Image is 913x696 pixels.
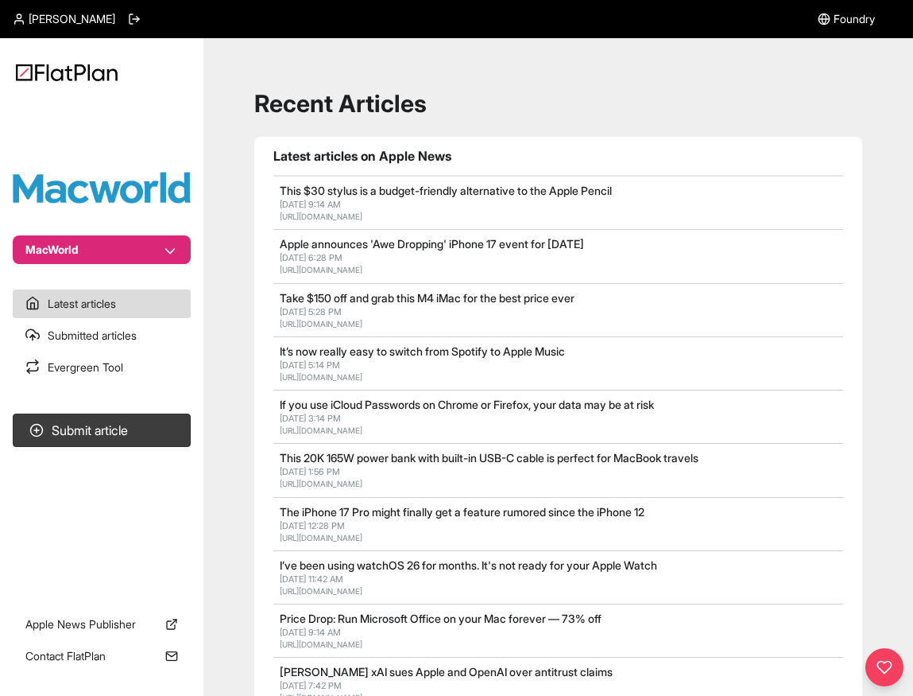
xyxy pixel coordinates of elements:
button: MacWorld [13,235,191,264]
img: Logo [16,64,118,81]
button: Submit article [13,414,191,447]
a: [URL][DOMAIN_NAME] [280,533,362,542]
a: Take $150 off and grab this M4 iMac for the best price ever [280,291,574,305]
a: [URL][DOMAIN_NAME] [280,372,362,382]
span: [PERSON_NAME] [29,11,115,27]
a: [PERSON_NAME] xAI sues Apple and OpenAI over antitrust claims [280,665,613,679]
a: [URL][DOMAIN_NAME] [280,586,362,596]
a: [PERSON_NAME] [13,11,115,27]
span: [DATE] 6:28 PM [280,252,342,263]
a: It’s now really easy to switch from Spotify to Apple Music [280,344,565,358]
h1: Latest articles on Apple News [273,146,843,165]
span: [DATE] 3:14 PM [280,413,341,424]
img: Publication Logo [13,172,191,204]
a: [URL][DOMAIN_NAME] [280,265,362,274]
a: [URL][DOMAIN_NAME] [280,640,362,649]
a: Apple announces 'Awe Dropping' iPhone 17 event for [DATE] [280,237,584,251]
span: [DATE] 9:14 AM [280,627,341,638]
a: Evergreen Tool [13,353,191,382]
span: [DATE] 12:28 PM [280,520,345,531]
span: [DATE] 5:28 PM [280,306,342,317]
a: Apple News Publisher [13,610,191,639]
a: The iPhone 17 Pro might finally get a feature rumored since the iPhone 12 [280,505,644,519]
a: Contact FlatPlan [13,642,191,671]
a: Price Drop: Run Microsoft Office on your Mac forever — 73% off [280,612,602,625]
a: [URL][DOMAIN_NAME] [280,426,362,435]
a: If you use iCloud Passwords on Chrome or Firefox, your data may be at risk [280,398,654,411]
span: [DATE] 1:56 PM [280,466,340,477]
a: This 20K 165W power bank with built-in USB-C cable is perfect for MacBook travels [280,451,698,465]
a: Submitted articles [13,321,191,350]
span: [DATE] 7:42 PM [280,680,342,691]
a: [URL][DOMAIN_NAME] [280,479,362,488]
a: I’ve been using watchOS 26 for months. It's not ready for your Apple Watch [280,558,657,572]
span: Foundry [834,11,875,27]
a: [URL][DOMAIN_NAME] [280,212,362,221]
span: [DATE] 11:42 AM [280,574,343,585]
a: This $30 stylus is a budget-friendly alternative to the Apple Pencil [280,184,612,197]
span: [DATE] 5:14 PM [280,360,340,371]
a: [URL][DOMAIN_NAME] [280,319,362,329]
a: Latest articles [13,290,191,318]
span: [DATE] 9:14 AM [280,199,341,210]
h1: Recent Articles [254,89,862,118]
